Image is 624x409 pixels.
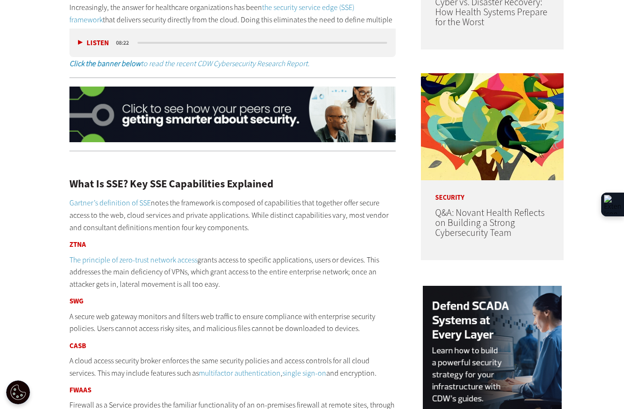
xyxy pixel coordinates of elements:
[69,254,396,291] p: grants access to specific applications, users or devices. This addresses the main deficiency of V...
[69,2,354,25] a: the security service edge (SSE) framework
[604,195,621,214] img: Extension Icon
[69,58,310,68] em: to read the recent CDW Cybersecurity Research Report.
[69,179,396,189] h2: What Is SSE? Key SSE Capabilities Explained
[199,368,281,378] a: multifactor authentication
[69,255,197,265] a: The principle of zero-trust network access
[435,206,545,239] a: Q&A: Novant Health Reflects on Building a Strong Cybersecurity Team
[421,180,564,201] p: Security
[69,298,396,305] h3: SWG
[69,87,396,143] img: x_security_q325_animated_click_desktop_03
[69,58,141,68] strong: Click the banner below
[69,387,396,394] h3: FWaaS
[421,73,564,180] img: abstract illustration of a tree
[69,241,396,248] h3: ZTNA
[69,197,396,234] p: notes the framework is composed of capabilities that together offer secure access to the web, clo...
[69,29,396,57] div: media player
[69,355,396,379] p: A cloud access security broker enforces the same security policies and access controls for all cl...
[69,311,396,335] p: A secure web gateway monitors and filters web traffic to ensure compliance with enterprise securi...
[6,380,30,404] div: Cookie Settings
[115,39,136,47] div: duration
[69,58,310,68] a: Click the banner belowto read the recent CDW Cybersecurity Research Report.
[78,39,109,47] button: Listen
[69,198,151,208] a: Gartner’s definition of SSE
[6,380,30,404] button: Open Preferences
[283,368,326,378] a: single sign-on
[69,342,396,350] h3: CASB
[69,1,396,50] p: Increasingly, the answer for healthcare organizations has been that delivers security directly fr...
